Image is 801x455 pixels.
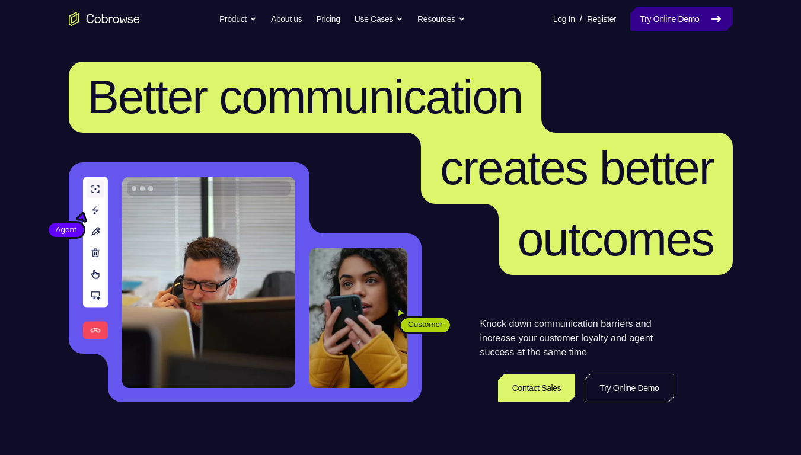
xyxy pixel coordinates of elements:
[630,7,732,31] a: Try Online Demo
[88,71,523,123] span: Better communication
[69,12,140,26] a: Go to the home page
[219,7,257,31] button: Product
[480,317,674,360] p: Knock down communication barriers and increase your customer loyalty and agent success at the sam...
[553,7,575,31] a: Log In
[316,7,340,31] a: Pricing
[355,7,403,31] button: Use Cases
[440,142,713,194] span: creates better
[585,374,674,402] a: Try Online Demo
[122,177,295,388] img: A customer support agent talking on the phone
[587,7,616,31] a: Register
[271,7,302,31] a: About us
[518,213,714,265] span: outcomes
[580,12,582,26] span: /
[309,248,407,388] img: A customer holding their phone
[417,7,465,31] button: Resources
[498,374,576,402] a: Contact Sales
